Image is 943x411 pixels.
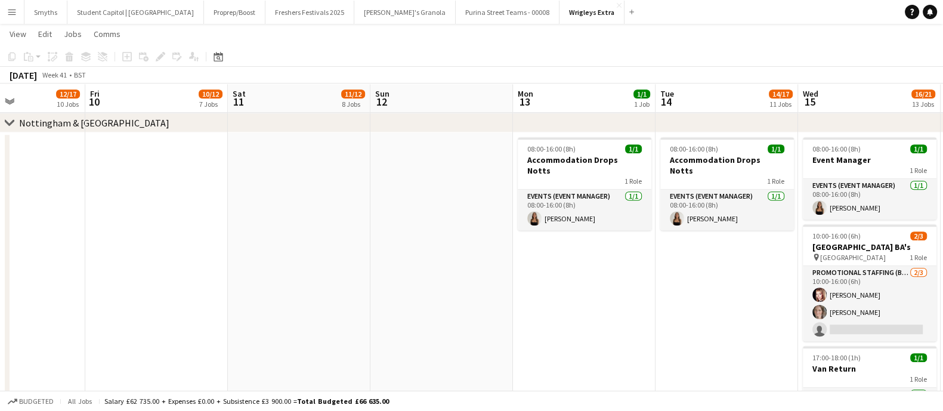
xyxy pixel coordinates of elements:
[803,179,936,220] app-card-role: Events (Event Manager)1/108:00-16:00 (8h)[PERSON_NAME]
[660,137,794,230] app-job-card: 08:00-16:00 (8h)1/1Accommodation Drops Notts1 RoleEvents (Event Manager)1/108:00-16:00 (8h)[PERSO...
[233,88,246,99] span: Sat
[812,231,861,240] span: 10:00-16:00 (6h)
[820,253,886,262] span: [GEOGRAPHIC_DATA]
[768,144,784,153] span: 1/1
[265,1,354,24] button: Freshers Festivals 2025
[803,137,936,220] app-job-card: 08:00-16:00 (8h)1/1Event Manager1 RoleEvents (Event Manager)1/108:00-16:00 (8h)[PERSON_NAME]
[199,89,222,98] span: 10/12
[373,95,389,109] span: 12
[518,154,651,176] h3: Accommodation Drops Notts
[801,95,818,109] span: 15
[910,231,927,240] span: 2/3
[660,154,794,176] h3: Accommodation Drops Notts
[518,88,533,99] span: Mon
[66,397,94,406] span: All jobs
[59,26,86,42] a: Jobs
[518,190,651,230] app-card-role: Events (Event Manager)1/108:00-16:00 (8h)[PERSON_NAME]
[803,224,936,341] app-job-card: 10:00-16:00 (6h)2/3[GEOGRAPHIC_DATA] BA's [GEOGRAPHIC_DATA]1 RolePromotional Staffing (Brand Amba...
[10,69,37,81] div: [DATE]
[516,95,533,109] span: 13
[803,88,818,99] span: Wed
[911,89,935,98] span: 16/21
[375,88,389,99] span: Sun
[769,100,792,109] div: 11 Jobs
[67,1,204,24] button: Student Capitol | [GEOGRAPHIC_DATA]
[57,100,79,109] div: 10 Jobs
[910,253,927,262] span: 1 Role
[94,29,120,39] span: Comms
[634,100,650,109] div: 1 Job
[456,1,559,24] button: Purina Street Teams - 00008
[769,89,793,98] span: 14/17
[56,89,80,98] span: 12/17
[624,177,642,186] span: 1 Role
[199,100,222,109] div: 7 Jobs
[33,26,57,42] a: Edit
[6,395,55,408] button: Budgeted
[910,166,927,175] span: 1 Role
[74,70,86,79] div: BST
[354,1,456,24] button: [PERSON_NAME]'s Granola
[10,29,26,39] span: View
[104,397,389,406] div: Salary £62 735.00 + Expenses £0.00 + Subsistence £3 900.00 =
[90,88,100,99] span: Fri
[625,144,642,153] span: 1/1
[39,70,69,79] span: Week 41
[660,88,674,99] span: Tue
[910,375,927,384] span: 1 Role
[803,266,936,341] app-card-role: Promotional Staffing (Brand Ambassadors)2/310:00-16:00 (6h)[PERSON_NAME][PERSON_NAME]
[767,177,784,186] span: 1 Role
[231,95,246,109] span: 11
[64,29,82,39] span: Jobs
[658,95,674,109] span: 14
[341,89,365,98] span: 11/12
[912,100,935,109] div: 13 Jobs
[38,29,52,39] span: Edit
[910,144,927,153] span: 1/1
[518,137,651,230] app-job-card: 08:00-16:00 (8h)1/1Accommodation Drops Notts1 RoleEvents (Event Manager)1/108:00-16:00 (8h)[PERSO...
[910,353,927,362] span: 1/1
[204,1,265,24] button: Proprep/Boost
[812,353,861,362] span: 17:00-18:00 (1h)
[633,89,650,98] span: 1/1
[812,144,861,153] span: 08:00-16:00 (8h)
[803,242,936,252] h3: [GEOGRAPHIC_DATA] BA's
[527,144,576,153] span: 08:00-16:00 (8h)
[19,397,54,406] span: Budgeted
[88,95,100,109] span: 10
[660,190,794,230] app-card-role: Events (Event Manager)1/108:00-16:00 (8h)[PERSON_NAME]
[559,1,624,24] button: Wrigleys Extra
[19,117,169,129] div: Nottingham & [GEOGRAPHIC_DATA]
[89,26,125,42] a: Comms
[297,397,389,406] span: Total Budgeted £66 635.00
[803,154,936,165] h3: Event Manager
[803,363,936,374] h3: Van Return
[5,26,31,42] a: View
[342,100,364,109] div: 8 Jobs
[24,1,67,24] button: Smyths
[670,144,718,153] span: 08:00-16:00 (8h)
